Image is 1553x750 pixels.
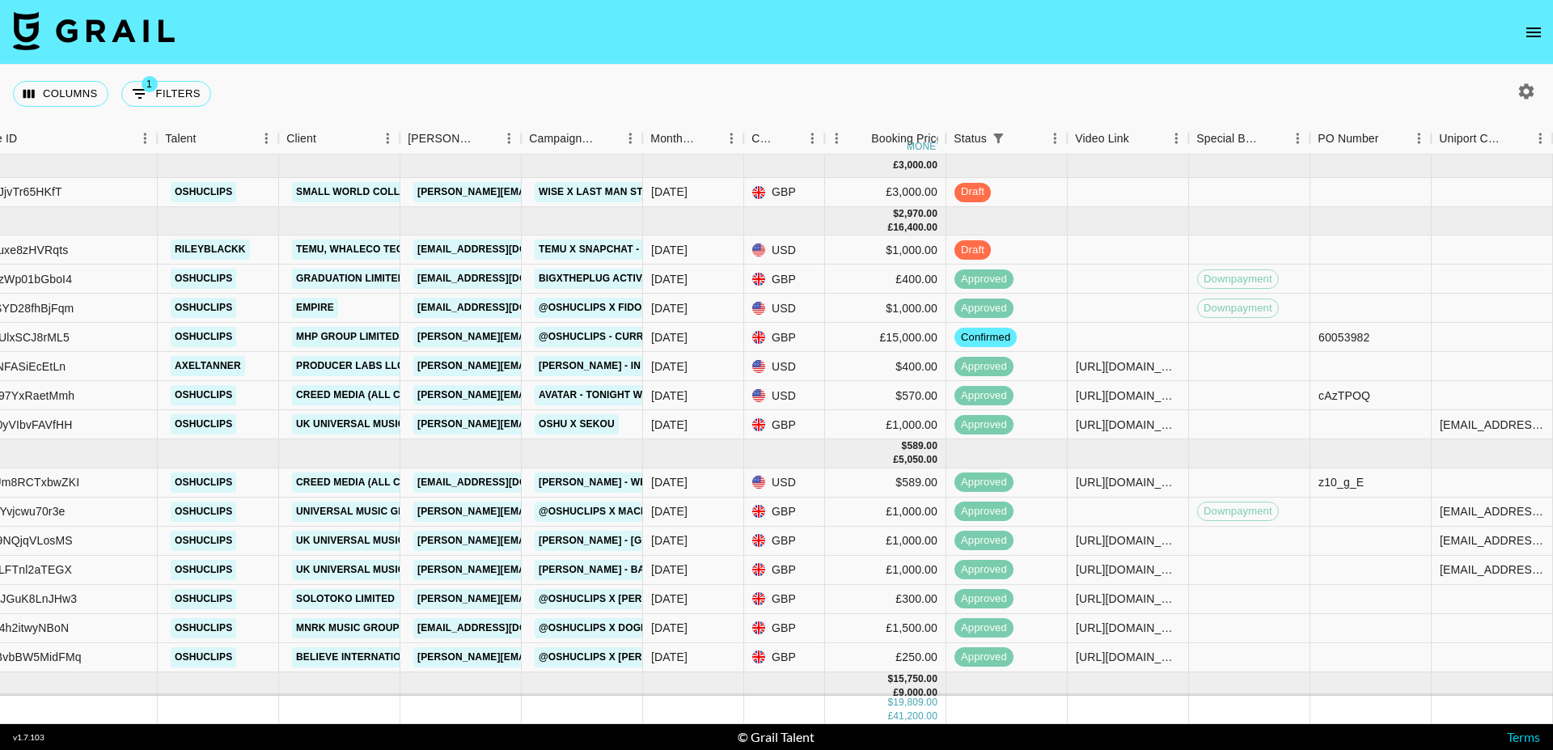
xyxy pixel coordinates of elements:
[171,531,236,551] a: oshuclips
[413,472,595,493] a: [EMAIL_ADDRESS][DOMAIN_NAME]
[121,81,211,107] button: Show filters
[651,358,688,375] div: Sep '25
[413,589,677,609] a: [PERSON_NAME][EMAIL_ADDRESS][DOMAIN_NAME]
[954,243,991,258] span: draft
[825,556,946,585] div: £1,000.00
[825,265,946,294] div: £400.00
[893,696,937,710] div: 19,809.00
[292,560,518,580] a: UK UNIVERSAL MUSIC OPERATIONS LIMITED
[535,356,701,376] a: [PERSON_NAME] - In the Chair
[171,589,236,609] a: oshuclips
[278,123,400,155] div: Client
[744,614,825,643] div: GBP
[887,696,893,710] div: $
[474,127,497,150] button: Sort
[871,123,942,155] div: Booking Price
[987,127,1009,150] button: Show filters
[292,618,404,638] a: Mnrk Music Group
[777,127,800,150] button: Sort
[825,585,946,614] div: £300.00
[13,81,108,107] button: Select columns
[1318,474,1364,490] div: z10_g_E
[744,527,825,556] div: GBP
[292,327,403,347] a: MHP Group Limited
[651,271,688,287] div: Sep '25
[157,123,278,155] div: Talent
[825,294,946,323] div: $1,000.00
[1285,126,1310,150] button: Menu
[902,439,908,453] div: $
[744,585,825,614] div: GBP
[413,239,595,260] a: [EMAIL_ADDRESS][DOMAIN_NAME]
[825,410,946,439] div: £1,000.00
[1439,123,1505,155] div: Uniport Contact Email
[1198,504,1278,519] span: Downpayment
[171,560,236,580] a: oshuclips
[1198,272,1278,287] span: Downpayment
[413,560,760,580] a: [PERSON_NAME][EMAIL_ADDRESS][PERSON_NAME][DOMAIN_NAME]
[1164,126,1188,150] button: Menu
[1440,561,1544,578] div: lily.morgan@umusic.com
[400,123,521,155] div: Booker
[899,453,937,467] div: 5,050.00
[651,388,688,404] div: Sep '25
[1076,620,1180,636] div: https://www.tiktok.com/@oshuclips/video/7540248754138483990
[954,591,1013,607] span: approved
[529,123,595,155] div: Campaign (Type)
[744,498,825,527] div: GBP
[954,475,1013,490] span: approved
[954,330,1017,345] span: confirmed
[171,269,236,289] a: oshuclips
[413,618,595,638] a: [EMAIL_ADDRESS][DOMAIN_NAME]
[292,531,518,551] a: UK UNIVERSAL MUSIC OPERATIONS LIMITED
[987,127,1009,150] div: 1 active filter
[825,381,946,410] div: $570.00
[292,356,408,376] a: Producer Labs LLC
[719,126,743,150] button: Menu
[1528,126,1552,150] button: Menu
[1379,127,1402,150] button: Sort
[254,126,278,150] button: Menu
[744,556,825,585] div: GBP
[887,710,893,723] div: £
[165,123,196,155] div: Talent
[535,239,721,260] a: Temu X Snapchat - 2x Video Deal
[413,385,677,405] a: [PERSON_NAME][EMAIL_ADDRESS][DOMAIN_NAME]
[954,417,1013,433] span: approved
[1196,123,1263,155] div: Special Booking Type
[413,269,595,289] a: [EMAIL_ADDRESS][DOMAIN_NAME]
[292,269,408,289] a: Graduation Limited
[1310,123,1431,155] div: PO Number
[1440,417,1544,433] div: lily.morgan@umusic.com
[286,123,316,155] div: Client
[651,184,688,200] div: Oct '25
[651,242,688,258] div: Sep '25
[1407,126,1431,150] button: Menu
[1507,729,1540,744] a: Terms
[316,127,339,150] button: Sort
[13,11,175,50] img: Grail Talent
[907,439,937,453] div: 589.00
[133,126,157,150] button: Menu
[535,618,660,638] a: @oshuclips X Dogma
[1318,388,1370,404] div: cAzTPOQ
[413,298,595,318] a: [EMAIL_ADDRESS][DOMAIN_NAME]
[13,732,44,743] div: v 1.7.103
[292,239,723,260] a: Temu, Whaleco Technology Limited ([GEOGRAPHIC_DATA]/[GEOGRAPHIC_DATA])
[651,620,688,636] div: Aug '25
[954,272,1013,287] span: approved
[1067,123,1188,155] div: Video Link
[738,729,815,745] div: © Grail Talent
[535,385,758,405] a: Avatar - Tonight We Must Be Warriors
[521,123,642,155] div: Campaign (Type)
[595,127,618,150] button: Sort
[171,356,245,376] a: axeltanner
[1263,127,1285,150] button: Sort
[171,298,236,318] a: oshuclips
[1318,329,1370,345] div: 60053982
[292,472,460,493] a: Creed Media (All Campaigns)
[744,323,825,352] div: GBP
[1505,127,1528,150] button: Sort
[535,182,751,202] a: Wise X Last Man Stands - @oshuclips
[375,126,400,150] button: Menu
